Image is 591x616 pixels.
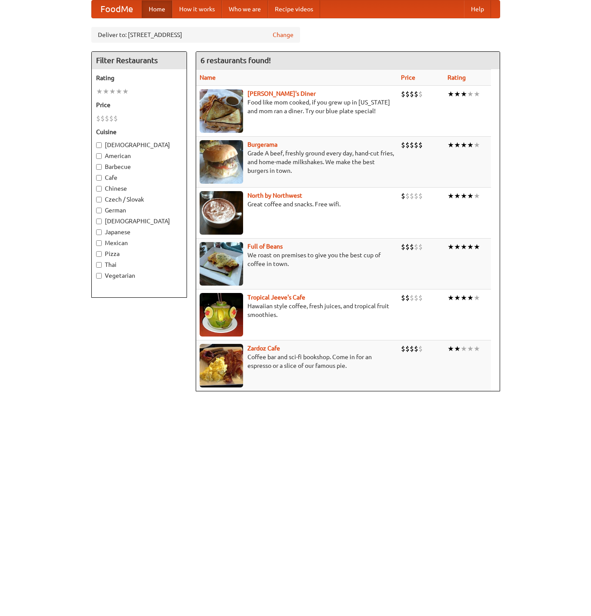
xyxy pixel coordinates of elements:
[447,140,454,150] li: ★
[414,191,418,201] li: $
[96,162,182,171] label: Barbecue
[200,293,243,337] img: jeeves.jpg
[461,89,467,99] li: ★
[96,229,102,235] input: Japanese
[247,141,277,148] b: Burgerama
[405,344,410,353] li: $
[474,140,480,150] li: ★
[96,262,102,268] input: Thai
[200,200,394,209] p: Great coffee and snacks. Free wifi.
[96,128,182,136] h5: Cuisine
[474,242,480,252] li: ★
[474,344,480,353] li: ★
[96,153,102,159] input: American
[96,87,103,96] li: ★
[222,0,268,18] a: Who we are
[200,140,243,184] img: burgerama.jpg
[247,294,305,301] a: Tropical Jeeve's Cafe
[96,239,182,247] label: Mexican
[92,0,142,18] a: FoodMe
[96,141,182,149] label: [DEMOGRAPHIC_DATA]
[467,191,474,201] li: ★
[96,184,182,193] label: Chinese
[467,242,474,252] li: ★
[414,344,418,353] li: $
[410,344,414,353] li: $
[401,140,405,150] li: $
[96,208,102,213] input: German
[142,0,172,18] a: Home
[401,242,405,252] li: $
[414,140,418,150] li: $
[447,89,454,99] li: ★
[447,293,454,303] li: ★
[122,87,129,96] li: ★
[247,90,316,97] a: [PERSON_NAME]'s Diner
[96,260,182,269] label: Thai
[474,191,480,201] li: ★
[401,89,405,99] li: $
[454,344,461,353] li: ★
[454,89,461,99] li: ★
[454,140,461,150] li: ★
[418,344,423,353] li: $
[414,293,418,303] li: $
[461,344,467,353] li: ★
[467,89,474,99] li: ★
[418,89,423,99] li: $
[200,191,243,235] img: north.jpg
[461,293,467,303] li: ★
[418,140,423,150] li: $
[464,0,491,18] a: Help
[447,242,454,252] li: ★
[447,191,454,201] li: ★
[418,242,423,252] li: $
[247,192,302,199] a: North by Northwest
[410,191,414,201] li: $
[96,197,102,202] input: Czech / Slovak
[401,74,415,81] a: Price
[200,353,394,370] p: Coffee bar and sci-fi bookshop. Come in for an espresso or a slice of our famous pie.
[410,140,414,150] li: $
[200,74,216,81] a: Name
[96,114,100,123] li: $
[247,345,280,352] a: Zardoz Cafe
[474,89,480,99] li: ★
[96,195,182,204] label: Czech / Slovak
[96,101,182,109] h5: Price
[454,293,461,303] li: ★
[410,89,414,99] li: $
[405,242,410,252] li: $
[414,242,418,252] li: $
[109,114,114,123] li: $
[96,186,102,192] input: Chinese
[96,273,102,279] input: Vegetarian
[200,251,394,268] p: We roast on premises to give you the best cup of coffee in town.
[200,302,394,319] p: Hawaiian style coffee, fresh juices, and tropical fruit smoothies.
[114,114,118,123] li: $
[454,191,461,201] li: ★
[401,191,405,201] li: $
[96,251,102,257] input: Pizza
[92,52,187,69] h4: Filter Restaurants
[474,293,480,303] li: ★
[105,114,109,123] li: $
[401,293,405,303] li: $
[200,98,394,115] p: Food like mom cooked, if you grew up in [US_STATE] and mom ran a diner. Try our blue plate special!
[454,242,461,252] li: ★
[200,56,271,64] ng-pluralize: 6 restaurants found!
[116,87,122,96] li: ★
[96,164,102,170] input: Barbecue
[96,151,182,160] label: American
[200,149,394,175] p: Grade A beef, freshly ground every day, hand-cut fries, and home-made milkshakes. We make the bes...
[461,191,467,201] li: ★
[467,293,474,303] li: ★
[200,344,243,387] img: zardoz.jpg
[96,249,182,258] label: Pizza
[418,191,423,201] li: $
[447,344,454,353] li: ★
[410,293,414,303] li: $
[200,89,243,133] img: sallys.jpg
[96,217,182,226] label: [DEMOGRAPHIC_DATA]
